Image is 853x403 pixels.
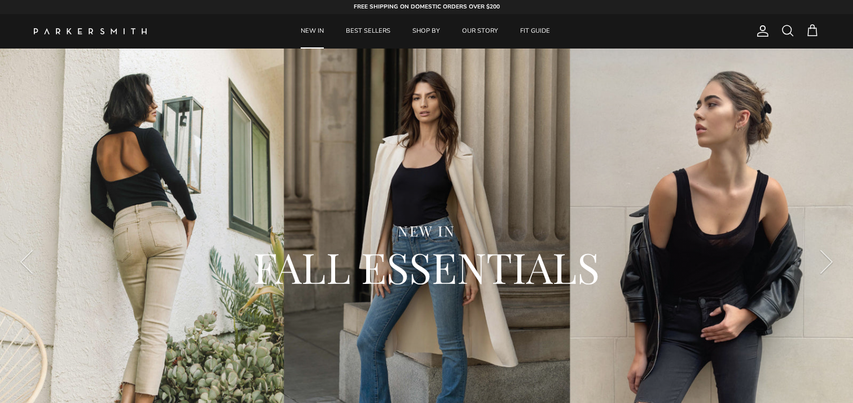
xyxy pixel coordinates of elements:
a: NEW IN [291,14,334,49]
a: Account [751,24,770,38]
h2: FALL ESSENTIALS [62,240,791,294]
div: NEW IN [62,222,791,240]
a: OUR STORY [452,14,508,49]
div: Primary [168,14,683,49]
strong: FREE SHIPPING ON DOMESTIC ORDERS OVER $200 [354,3,500,11]
img: Parker Smith [34,28,147,34]
a: BEST SELLERS [336,14,401,49]
a: SHOP BY [402,14,450,49]
a: FIT GUIDE [510,14,560,49]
